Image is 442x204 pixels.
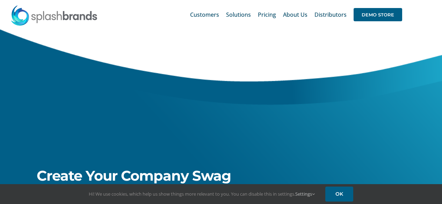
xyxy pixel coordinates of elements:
span: About Us [283,12,307,17]
span: DEMO STORE [354,8,402,21]
a: DEMO STORE [354,3,402,26]
a: OK [325,187,353,202]
a: Pricing [258,3,276,26]
img: SplashBrands.com Logo [10,5,98,26]
span: Create Your Company Swag Store [37,167,231,198]
span: Distributors [314,12,347,17]
a: Distributors [314,3,347,26]
span: Hi! We use cookies, which help us show things more relevant to you. You can disable this in setti... [89,191,315,197]
span: Pricing [258,12,276,17]
span: Customers [190,12,219,17]
nav: Main Menu [190,3,402,26]
a: Settings [295,191,315,197]
span: Solutions [226,12,251,17]
a: Customers [190,3,219,26]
